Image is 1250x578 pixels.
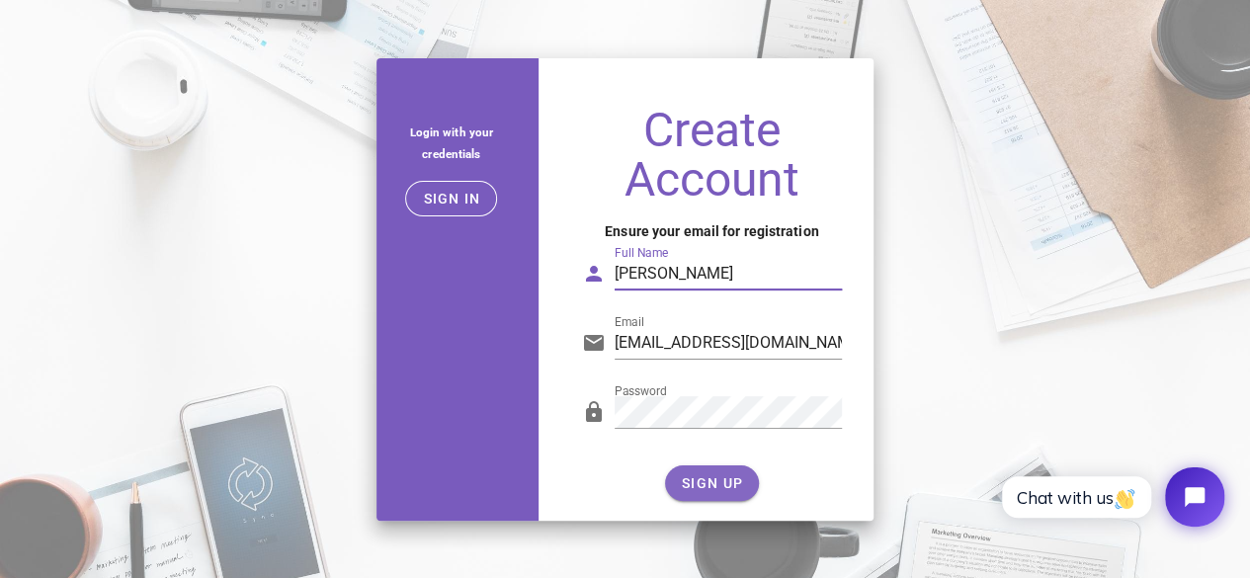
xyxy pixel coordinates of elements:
[615,258,842,289] input: Your full name (e.g. John Doe)
[582,106,842,205] h1: Create Account
[615,384,667,399] label: Password
[615,246,668,261] label: Full Name
[405,181,497,216] button: Sign in
[392,122,511,165] h5: Login with your credentials
[980,451,1241,543] iframe: Tidio Chat
[422,191,480,206] span: Sign in
[681,475,743,491] span: SIGN UP
[582,220,842,242] h4: Ensure your email for registration
[615,315,644,330] label: Email
[665,465,759,501] button: SIGN UP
